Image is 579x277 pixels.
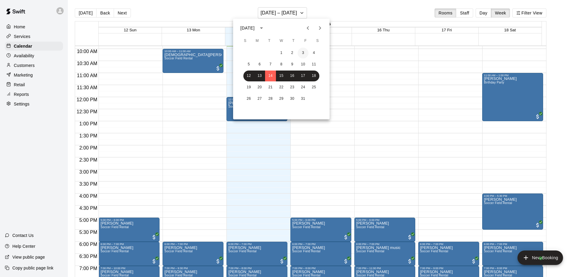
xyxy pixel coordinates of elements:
button: 22 [276,82,287,93]
span: Wednesday [276,35,287,47]
button: 16 [287,71,298,81]
button: 26 [243,93,254,104]
span: Thursday [288,35,299,47]
button: 3 [298,48,308,58]
button: Next month [314,22,326,34]
button: 9 [287,59,298,70]
button: 17 [298,71,308,81]
button: 29 [276,93,287,104]
button: 25 [308,82,319,93]
span: Sunday [240,35,251,47]
button: Previous month [302,22,314,34]
button: 6 [254,59,265,70]
button: 2 [287,48,298,58]
span: Tuesday [264,35,275,47]
button: 5 [243,59,254,70]
button: 4 [308,48,319,58]
div: [DATE] [240,25,255,31]
button: 21 [265,82,276,93]
button: calendar view is open, switch to year view [256,23,267,33]
span: Friday [300,35,311,47]
button: 28 [265,93,276,104]
button: 14 [265,71,276,81]
button: 10 [298,59,308,70]
button: 27 [254,93,265,104]
button: 31 [298,93,308,104]
button: 11 [308,59,319,70]
button: 1 [276,48,287,58]
button: 15 [276,71,287,81]
button: 30 [287,93,298,104]
span: Monday [252,35,263,47]
button: 24 [298,82,308,93]
button: 8 [276,59,287,70]
span: Saturday [312,35,323,47]
button: 13 [254,71,265,81]
button: 19 [243,82,254,93]
button: 23 [287,82,298,93]
button: 7 [265,59,276,70]
button: 20 [254,82,265,93]
button: 12 [243,71,254,81]
button: 18 [308,71,319,81]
